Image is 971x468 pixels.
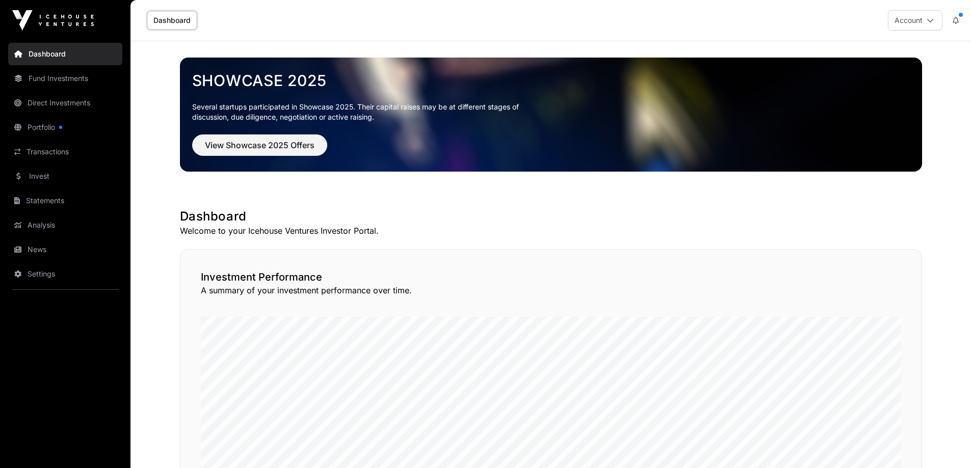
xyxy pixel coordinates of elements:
p: A summary of your investment performance over time. [201,284,901,296]
a: Analysis [8,214,122,236]
a: Invest [8,165,122,187]
p: Several startups participated in Showcase 2025. Their capital raises may be at different stages o... [192,102,535,122]
a: Dashboard [8,43,122,65]
h1: Dashboard [180,208,922,225]
p: Welcome to your Icehouse Ventures Investor Portal. [180,225,922,237]
span: View Showcase 2025 Offers [205,139,314,151]
a: Portfolio [8,116,122,139]
img: Icehouse Ventures Logo [12,10,94,31]
a: News [8,238,122,261]
a: Statements [8,189,122,212]
iframe: Chat Widget [920,419,971,468]
button: View Showcase 2025 Offers [192,134,327,156]
a: Showcase 2025 [192,71,910,90]
a: Dashboard [147,11,197,30]
img: Showcase 2025 [180,58,922,172]
a: Settings [8,263,122,285]
button: Account [888,10,942,31]
a: Transactions [8,141,122,163]
a: Direct Investments [8,92,122,114]
a: View Showcase 2025 Offers [192,145,327,155]
a: Fund Investments [8,67,122,90]
h2: Investment Performance [201,270,901,284]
